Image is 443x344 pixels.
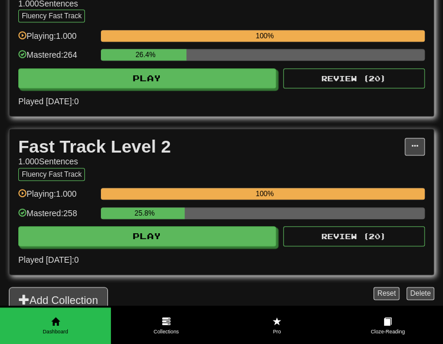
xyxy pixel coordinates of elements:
button: Add Collection [9,287,108,314]
span: Collections [111,328,222,336]
button: Delete [406,287,434,300]
div: 25.8% [104,207,184,219]
div: Fast Track Level 2 [18,138,405,156]
button: Play [18,68,276,88]
button: Fluency Fast Track [18,168,85,181]
button: Fluency Fast Track [18,9,85,22]
div: 26.4% [104,49,186,61]
div: Playing: 1.000 [18,188,95,207]
button: Review (20) [283,226,425,246]
button: Reset [373,287,399,300]
span: Cloze-Reading [332,328,443,336]
span: Played [DATE]: 0 [18,95,425,107]
div: 1.000 Sentences [18,156,405,167]
span: Played [DATE]: 0 [18,254,425,266]
div: Playing: 1.000 [18,30,95,49]
button: Review (20) [283,68,425,88]
div: 100% [104,30,425,42]
span: Pro [222,328,333,336]
button: Play [18,226,276,246]
div: 100% [104,188,425,200]
div: Mastered: 264 [18,49,95,68]
div: Mastered: 258 [18,207,95,227]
